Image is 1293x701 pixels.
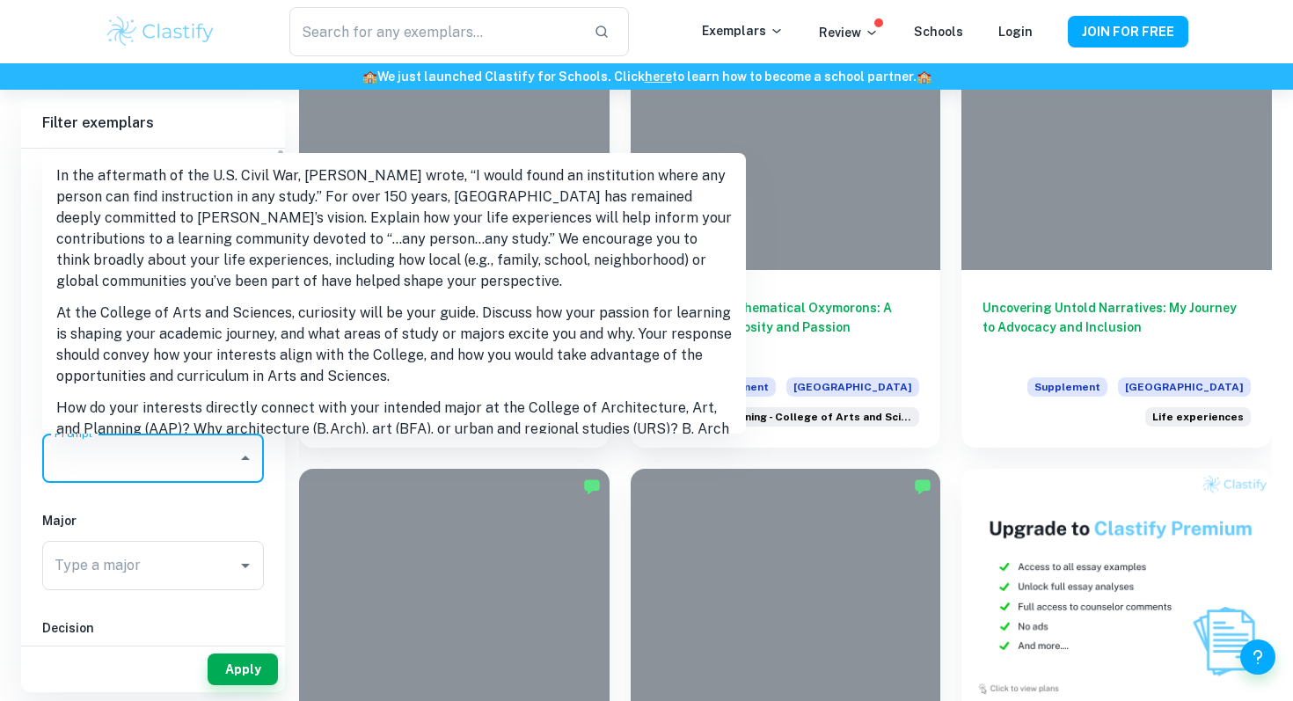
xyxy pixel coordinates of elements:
[1145,407,1251,427] div: In the aftermath of the U.S. Civil War, Ezra Cornell wrote, “I would found an institution where a...
[659,409,913,425] span: Passion for learning - College of Arts and Sciences
[1027,377,1107,397] span: Supplement
[42,511,264,530] h6: Major
[631,38,941,448] a: Embracing Mathematical Oxymorons: A Journey of Curiosity and PassionSupplement[GEOGRAPHIC_DATA]At...
[362,69,377,84] span: 🏫
[645,69,672,84] a: here
[91,149,215,191] div: Filter type choice
[208,654,278,685] button: Apply
[917,69,931,84] span: 🏫
[1152,409,1244,425] span: Life experiences
[42,618,264,638] h6: Decision
[1240,639,1275,675] button: Help and Feedback
[91,149,133,191] button: IB
[819,23,879,42] p: Review
[583,478,601,495] img: Marked
[702,21,784,40] p: Exemplars
[233,446,258,471] button: Close
[961,469,1272,701] img: Thumbnail
[4,67,1289,86] h6: We just launched Clastify for Schools. Click to learn how to become a school partner.
[998,25,1033,39] a: Login
[914,25,963,39] a: Schools
[652,298,920,356] h6: Embracing Mathematical Oxymorons: A Journey of Curiosity and Passion
[233,553,258,578] button: Open
[42,392,746,551] li: How do your interests directly connect with your intended major at the College of Architecture, A...
[21,99,285,148] h6: Filter exemplars
[105,14,216,49] img: Clastify logo
[983,298,1251,356] h6: Uncovering Untold Narratives: My Journey to Advocacy and Inclusion
[961,38,1272,448] a: Uncovering Untold Narratives: My Journey to Advocacy and InclusionSupplement[GEOGRAPHIC_DATA]In t...
[289,7,580,56] input: Search for any exemplars...
[652,407,920,427] div: At the College of Arts and Sciences, curiosity will be your guide. Discuss how your passion for l...
[1068,16,1188,47] button: JOIN FOR FREE
[1118,377,1251,397] span: [GEOGRAPHIC_DATA]
[42,297,746,392] li: At the College of Arts and Sciences, curiosity will be your guide. Discuss how your passion for l...
[42,160,746,297] li: In the aftermath of the U.S. Civil War, [PERSON_NAME] wrote, “I would found an institution where ...
[914,478,931,495] img: Marked
[168,149,215,191] button: College
[786,377,919,397] span: [GEOGRAPHIC_DATA]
